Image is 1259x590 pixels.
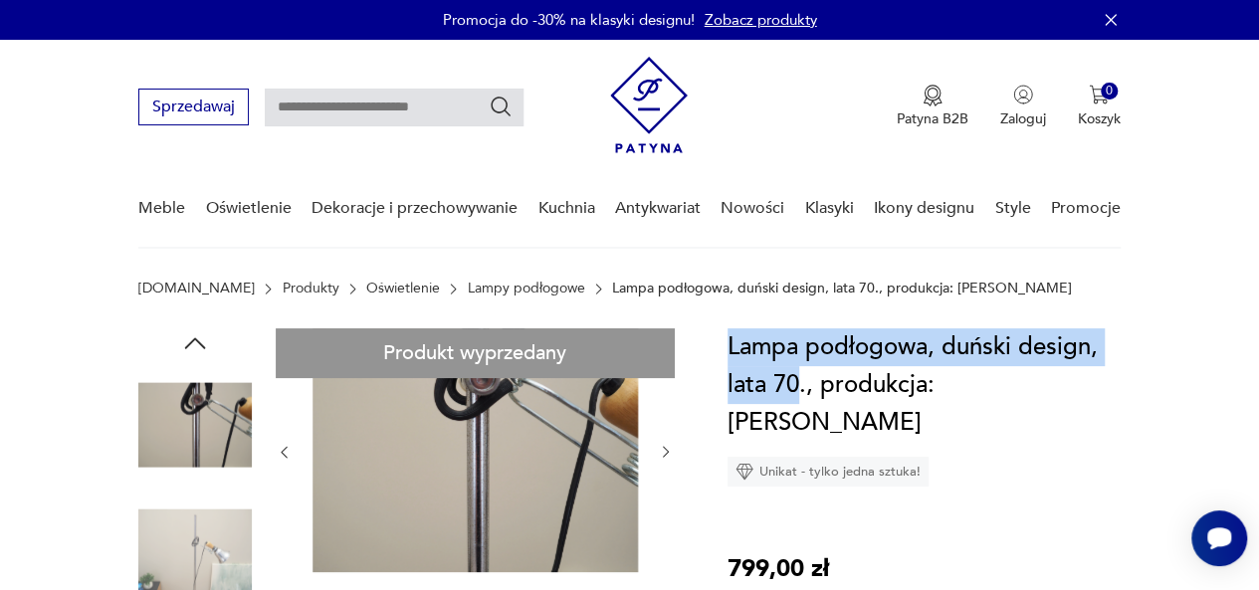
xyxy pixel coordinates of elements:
p: Zaloguj [1000,109,1046,128]
a: Dekoracje i przechowywanie [312,170,518,247]
a: Kuchnia [537,170,594,247]
a: Produkty [283,281,339,296]
a: [DOMAIN_NAME] [138,281,255,296]
p: 799,00 zł [728,550,829,588]
a: Meble [138,170,185,247]
a: Nowości [721,170,784,247]
a: Lampy podłogowe [468,281,585,296]
img: Ikona medalu [923,85,943,106]
div: 0 [1101,83,1118,99]
iframe: Smartsupp widget button [1191,510,1247,566]
p: Patyna B2B [897,109,968,128]
button: 0Koszyk [1078,85,1121,128]
a: Sprzedawaj [138,101,249,115]
img: Zdjęcie produktu Lampa podłogowa, duński design, lata 70., produkcja: Dania [138,368,252,482]
a: Oświetlenie [366,281,440,296]
p: Koszyk [1078,109,1121,128]
button: Sprzedawaj [138,89,249,125]
img: Patyna - sklep z meblami i dekoracjami vintage [610,57,688,153]
img: Ikonka użytkownika [1013,85,1033,104]
a: Zobacz produkty [705,10,817,30]
button: Szukaj [489,95,513,118]
button: Zaloguj [1000,85,1046,128]
a: Promocje [1051,170,1121,247]
button: Patyna B2B [897,85,968,128]
img: Ikona koszyka [1089,85,1109,104]
p: Promocja do -30% na klasyki designu! [443,10,695,30]
div: Unikat - tylko jedna sztuka! [728,457,929,487]
a: Ikona medaluPatyna B2B [897,85,968,128]
img: Zdjęcie produktu Lampa podłogowa, duński design, lata 70., produkcja: Dania [313,328,638,572]
img: Ikona diamentu [735,463,753,481]
div: Produkt wyprzedany [276,328,674,377]
p: Lampa podłogowa, duński design, lata 70., produkcja: [PERSON_NAME] [612,281,1072,296]
a: Style [994,170,1030,247]
a: Ikony designu [874,170,974,247]
a: Antykwariat [615,170,701,247]
a: Oświetlenie [206,170,292,247]
a: Klasyki [805,170,854,247]
h1: Lampa podłogowa, duński design, lata 70., produkcja: [PERSON_NAME] [728,328,1121,442]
